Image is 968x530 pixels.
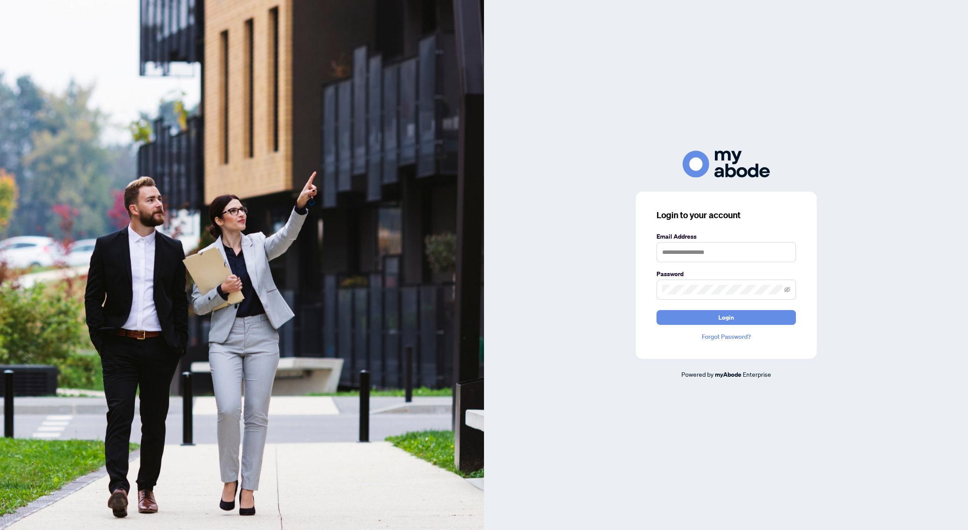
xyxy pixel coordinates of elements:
span: Login [718,311,734,324]
span: Enterprise [743,370,771,378]
a: myAbode [715,370,741,379]
label: Password [657,269,796,279]
button: Login [657,310,796,325]
a: Forgot Password? [657,332,796,341]
img: ma-logo [683,151,770,177]
h3: Login to your account [657,209,796,221]
span: eye-invisible [784,287,790,293]
span: Powered by [681,370,714,378]
label: Email Address [657,232,796,241]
